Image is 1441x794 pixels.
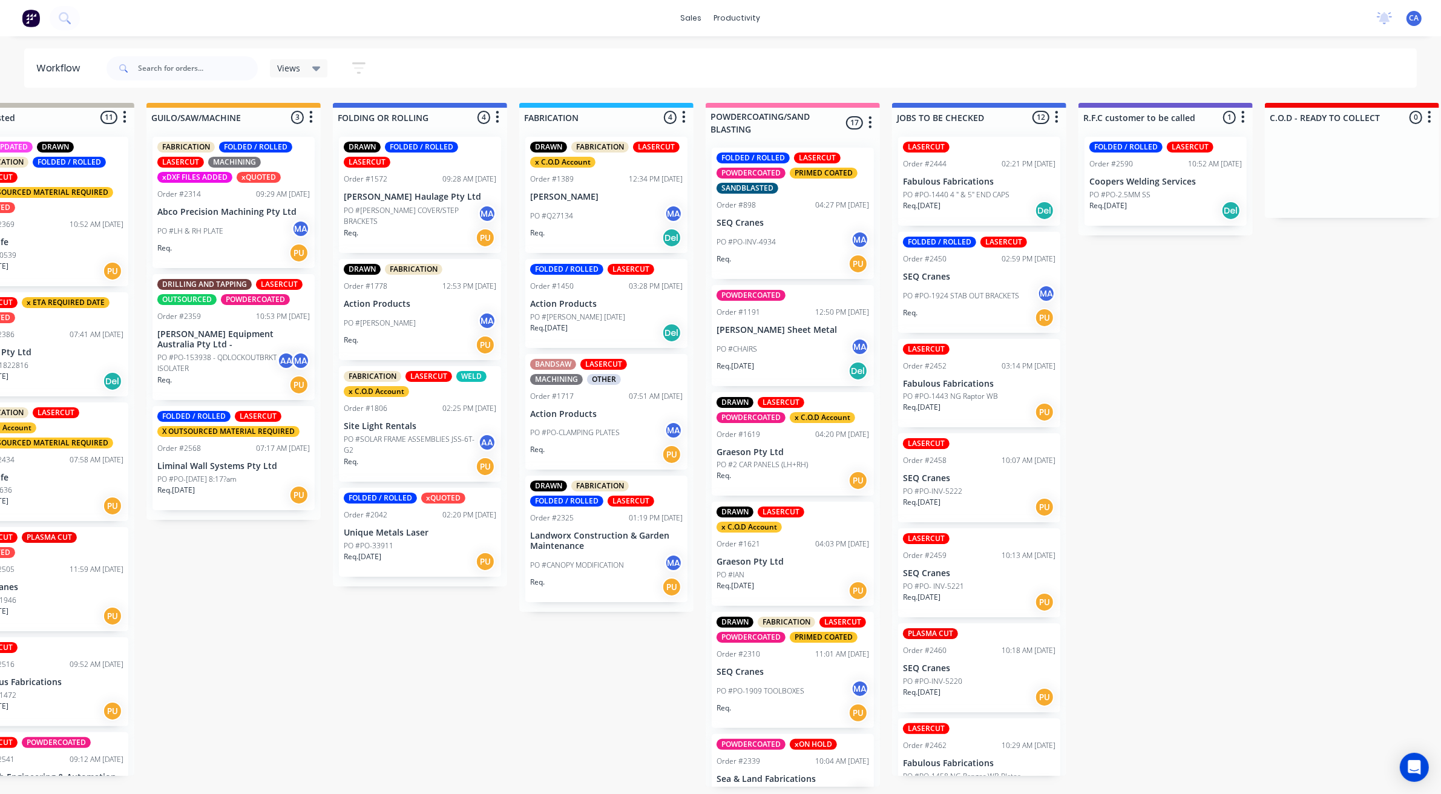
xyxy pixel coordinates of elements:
p: [PERSON_NAME] Sheet Metal [717,325,869,335]
p: Req. [DATE] [903,497,940,508]
div: LASERCUT [33,407,79,418]
p: Fabulous Fabrications [903,758,1055,769]
div: Order #1191 [717,307,760,318]
div: PU [476,552,495,571]
p: Action Products [530,409,683,419]
p: SEQ Cranes [903,568,1055,579]
p: Abco Precision Machining Pty Ltd [157,207,310,217]
div: PRIMED COATED [790,168,858,179]
div: Workflow [36,61,86,76]
div: LASERCUT [580,359,627,370]
div: LASERCUT [405,371,452,382]
div: DRAWN [37,142,74,153]
p: Req. [344,228,358,238]
div: DRAWNFABRICATIONLASERCUTPOWDERCOATEDPRIMED COATEDOrder #231011:01 AM [DATE]SEQ CranesPO #PO-1909 ... [712,612,874,728]
div: x C.O.D Account [344,386,409,397]
div: SANDBLASTED [717,183,778,194]
div: 10:04 AM [DATE] [815,756,869,767]
div: FOLDED / ROLLED [1089,142,1163,153]
div: PU [103,496,122,516]
div: Del [103,372,122,391]
span: Views [277,62,300,74]
p: PO #PO-33911 [344,540,393,551]
div: MA [292,220,310,238]
div: DRAWN [344,264,381,275]
div: Order #2460 [903,645,947,656]
div: PU [289,375,309,395]
input: Search for orders... [138,56,258,80]
div: LASERCUTOrder #245910:13 AM [DATE]SEQ CranesPO #PO- INV-5221Req.[DATE]PU [898,528,1060,617]
p: SEQ Cranes [717,218,869,228]
div: Order #1778 [344,281,387,292]
p: Req. [DATE] [530,323,568,333]
div: DRILLING AND TAPPING [157,279,252,290]
div: WELD [456,371,487,382]
img: Factory [22,9,40,27]
div: LASERCUT [235,411,281,422]
p: Req. [717,254,731,264]
div: 04:27 PM [DATE] [815,200,869,211]
div: PU [476,335,495,355]
p: PO #PO-1443 NG Raptor WB [903,391,998,402]
div: POWDERCOATED [717,632,786,643]
div: FOLDED / ROLLED [530,264,603,275]
div: LASERCUT [608,496,654,507]
div: FOLDED / ROLLEDLASERCUTOrder #259010:52 AM [DATE]Coopers Welding ServicesPO #PO-2.5MM SSReq.[DATE... [1085,137,1247,226]
div: Order #2042 [344,510,387,520]
div: Del [662,323,681,343]
div: 07:58 AM [DATE] [70,454,123,465]
p: PO #PO-INV-5220 [903,676,962,687]
p: PO #CHAIRS [717,344,757,355]
p: PO #PO-CLAMPING PLATES [530,427,620,438]
p: Req. [DATE] [717,580,754,591]
div: 07:41 AM [DATE] [70,329,123,340]
div: 02:59 PM [DATE] [1002,254,1055,264]
div: productivity [708,9,767,27]
div: BANDSAW [530,359,576,370]
p: Req. [DATE] [717,361,754,372]
div: x C.O.D Account [530,157,596,168]
div: 12:34 PM [DATE] [629,174,683,185]
div: xQUOTED [421,493,465,504]
div: LASERCUT [903,723,950,734]
div: LASERCUT [903,344,950,355]
p: Req. [903,307,917,318]
p: Sea & Land Fabrications [717,774,869,784]
div: DRAWN [530,142,567,153]
div: Order #2339 [717,756,760,767]
div: MA [665,421,683,439]
div: PU [103,701,122,721]
div: xDXF FILES ADDED [157,172,232,183]
p: PO #PO-1909 TOOLBOXES [717,686,804,697]
div: AA [277,352,295,370]
div: LASERCUT [794,153,841,163]
div: FABRICATION [758,617,815,628]
div: DRAWNFABRICATIONLASERCUTx C.O.D AccountOrder #138912:34 PM [DATE][PERSON_NAME]PO #Q27134MAReq.Del [525,137,688,253]
div: 02:25 PM [DATE] [442,403,496,414]
p: PO #IAN [717,569,744,580]
div: Order #1572 [344,174,387,185]
div: PLASMA CUTOrder #246010:18 AM [DATE]SEQ CranesPO #PO-INV-5220Req.[DATE]PU [898,623,1060,712]
div: 12:53 PM [DATE] [442,281,496,292]
p: PO #PO- INV-5221 [903,581,964,592]
div: sales [675,9,708,27]
div: 11:59 AM [DATE] [70,564,123,575]
div: PU [289,485,309,505]
div: DRAWNFABRICATIONOrder #177812:53 PM [DATE]Action ProductsPO #[PERSON_NAME]MAReq.PU [339,259,501,360]
div: Order #898 [717,200,756,211]
div: 04:20 PM [DATE] [815,429,869,440]
div: PU [103,261,122,281]
p: Coopers Welding Services [1089,177,1242,187]
div: FOLDED / ROLLEDLASERCUTX OUTSOURCED MATERIAL REQUIREDOrder #256807:17 AM [DATE]Liminal Wall Syste... [153,406,315,510]
div: LASERCUT [819,617,866,628]
div: FABRICATIONLASERCUTWELDx C.O.D AccountOrder #180602:25 PM [DATE]Site Light RentalsPO #SOLAR FRAME... [339,366,501,482]
div: LASERCUT [157,157,204,168]
p: PO #PO-2.5MM SS [1089,189,1151,200]
p: Req. [717,470,731,481]
div: LASERCUT [1167,142,1213,153]
div: POWDERCOATED [717,290,786,301]
div: 03:28 PM [DATE] [629,281,683,292]
div: DRAWNLASERCUTPOWDERCOATEDx C.O.D AccountOrder #161904:20 PM [DATE]Graeson Pty LtdPO #2 CAR PANELS... [712,392,874,496]
div: 02:21 PM [DATE] [1002,159,1055,169]
div: Order #2590 [1089,159,1133,169]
